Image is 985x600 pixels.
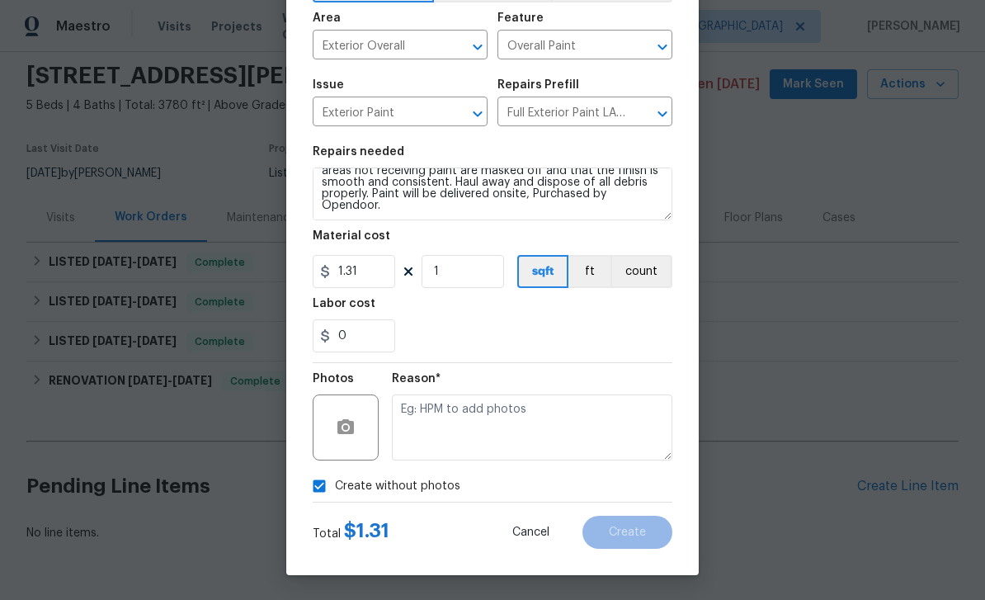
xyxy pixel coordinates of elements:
span: Create without photos [335,478,460,495]
h5: Feature [497,12,544,24]
button: Open [466,102,489,125]
button: sqft [517,255,568,288]
h5: Labor cost [313,298,375,309]
button: Create [582,516,672,549]
span: Cancel [512,527,549,539]
h5: Photos [313,373,354,385]
button: Open [651,102,674,125]
button: Open [651,35,674,59]
button: count [610,255,672,288]
span: $ 1.31 [344,521,389,541]
h5: Material cost [313,230,390,242]
button: Open [466,35,489,59]
h5: Issue [313,79,344,91]
h5: Repairs Prefill [497,79,579,91]
h5: Reason* [392,373,441,385]
div: Total [313,522,389,542]
button: ft [568,255,610,288]
span: Create [609,527,646,539]
h5: Repairs needed [313,146,404,158]
h5: Area [313,12,341,24]
button: Cancel [486,516,576,549]
textarea: Full Exterior Paint - Prep, mask and paint the exterior of the home. Ensure that the surface is f... [313,168,672,220]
